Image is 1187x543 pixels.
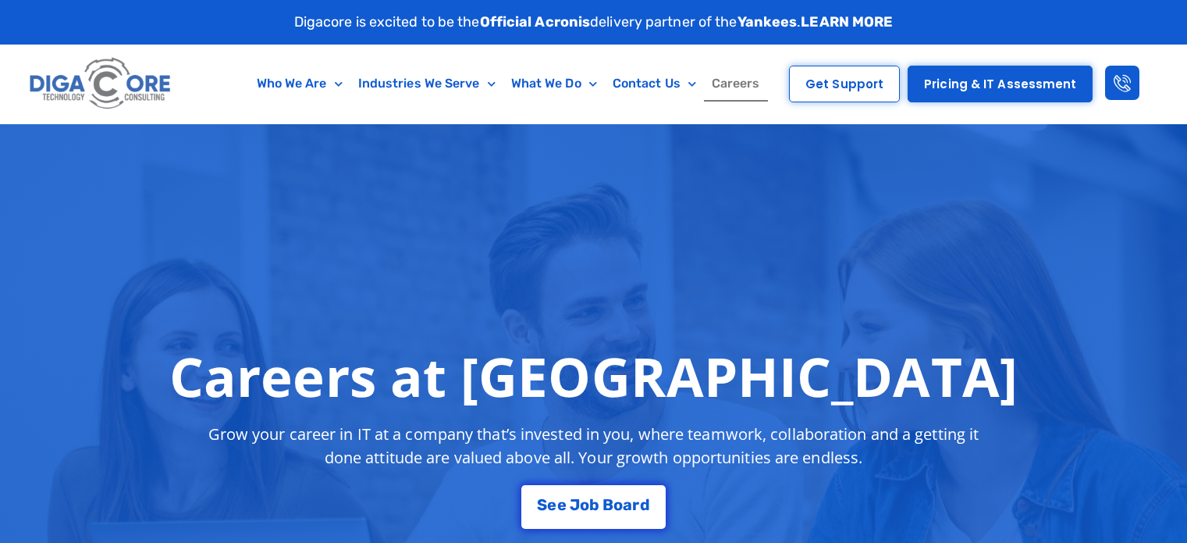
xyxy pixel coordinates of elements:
a: See Job Board [521,485,665,529]
span: e [557,497,567,513]
span: S [537,497,547,513]
span: Get Support [805,78,883,90]
a: What We Do [503,66,605,102]
a: Industries We Serve [350,66,503,102]
span: Pricing & IT Assessment [924,78,1076,90]
a: Pricing & IT Assessment [908,66,1093,102]
strong: Official Acronis [480,13,591,30]
a: Careers [704,66,768,102]
h1: Careers at [GEOGRAPHIC_DATA] [169,345,1018,407]
a: Who We Are [249,66,350,102]
span: J [570,497,580,513]
span: a [623,497,632,513]
nav: Menu [238,66,778,102]
a: LEARN MORE [801,13,893,30]
a: Get Support [789,66,900,102]
span: e [547,497,556,513]
img: Digacore logo 1 [26,52,176,116]
span: o [580,497,589,513]
span: o [613,497,623,513]
span: d [640,497,650,513]
strong: Yankees [737,13,798,30]
span: r [632,497,639,513]
p: Grow your career in IT at a company that’s invested in you, where teamwork, collaboration and a g... [194,423,993,470]
span: b [589,497,599,513]
span: B [602,497,613,513]
a: Contact Us [605,66,704,102]
p: Digacore is excited to be the delivery partner of the . [294,12,894,33]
